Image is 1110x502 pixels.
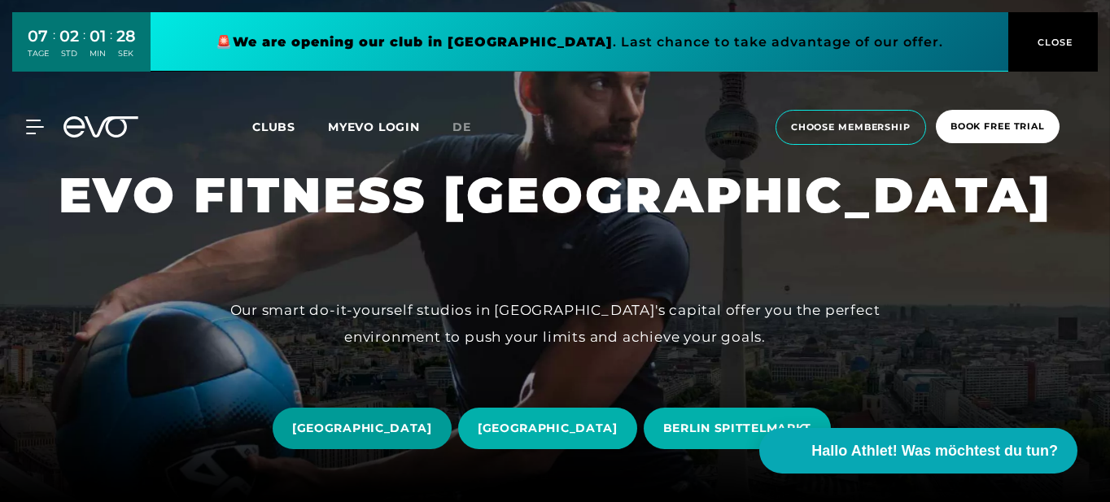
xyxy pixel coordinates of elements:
[28,24,49,48] div: 07
[28,48,49,59] div: TAGE
[59,164,1052,227] h1: EVO FITNESS [GEOGRAPHIC_DATA]
[644,395,837,461] a: BERLIN SPITTELMARKT
[458,395,644,461] a: [GEOGRAPHIC_DATA]
[478,420,618,437] span: [GEOGRAPHIC_DATA]
[53,26,55,69] div: :
[1008,12,1098,72] button: CLOSE
[59,24,79,48] div: 02
[116,48,136,59] div: SEK
[931,110,1064,145] a: book free trial
[110,26,112,69] div: :
[83,26,85,69] div: :
[791,120,911,134] span: choose membership
[771,110,931,145] a: choose membership
[59,48,79,59] div: STD
[759,428,1077,474] button: Hallo Athlet! Was möchtest du tun?
[811,440,1058,462] span: Hallo Athlet! Was möchtest du tun?
[663,420,811,437] span: BERLIN SPITTELMARKT
[1034,35,1073,50] span: CLOSE
[189,297,921,350] div: Our smart do-it-yourself studios in [GEOGRAPHIC_DATA]'s capital offer you the perfect environment...
[452,118,491,137] a: de
[292,420,432,437] span: [GEOGRAPHIC_DATA]
[452,120,471,134] span: de
[90,48,106,59] div: MIN
[90,24,106,48] div: 01
[252,120,295,134] span: Clubs
[328,120,420,134] a: MYEVO LOGIN
[116,24,136,48] div: 28
[252,119,328,134] a: Clubs
[273,395,458,461] a: [GEOGRAPHIC_DATA]
[950,120,1045,133] span: book free trial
